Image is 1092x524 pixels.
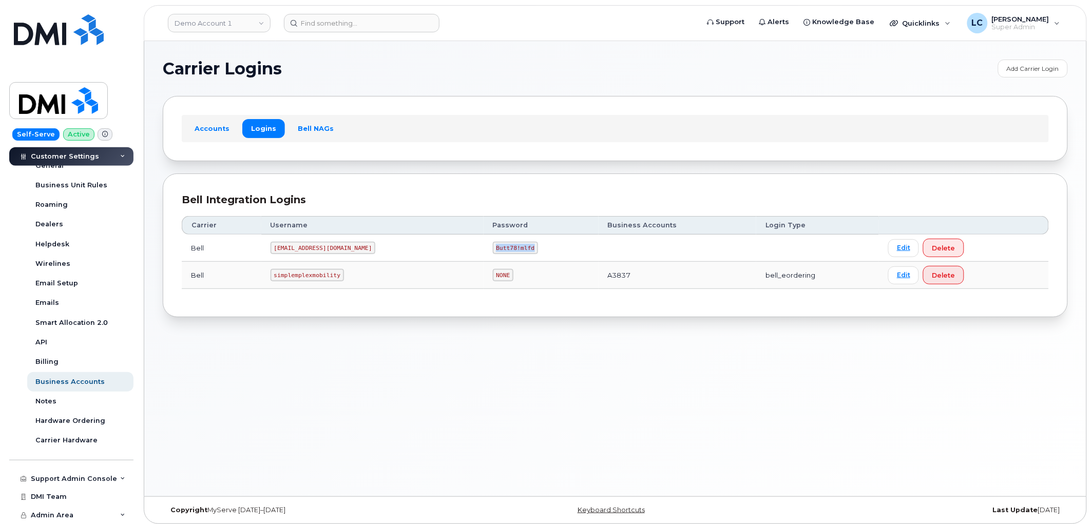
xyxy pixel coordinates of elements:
[261,216,484,235] th: Username
[756,216,879,235] th: Login Type
[170,506,207,514] strong: Copyright
[888,239,919,257] a: Edit
[766,506,1068,514] div: [DATE]
[163,506,465,514] div: MyServe [DATE]–[DATE]
[242,119,285,138] a: Logins
[599,262,756,289] td: A3837
[932,243,955,253] span: Delete
[163,61,282,76] span: Carrier Logins
[493,242,539,254] code: Butt78!mlfd
[182,262,261,289] td: Bell
[182,235,261,262] td: Bell
[182,192,1049,207] div: Bell Integration Logins
[756,262,879,289] td: bell_eordering
[599,216,756,235] th: Business Accounts
[923,239,964,257] button: Delete
[182,216,261,235] th: Carrier
[578,506,645,514] a: Keyboard Shortcuts
[289,119,342,138] a: Bell NAGs
[186,119,238,138] a: Accounts
[271,242,376,254] code: [EMAIL_ADDRESS][DOMAIN_NAME]
[271,269,344,281] code: simplemplexmobility
[923,266,964,284] button: Delete
[993,506,1038,514] strong: Last Update
[484,216,599,235] th: Password
[998,60,1068,77] a: Add Carrier Login
[493,269,514,281] code: NONE
[932,270,955,280] span: Delete
[888,266,919,284] a: Edit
